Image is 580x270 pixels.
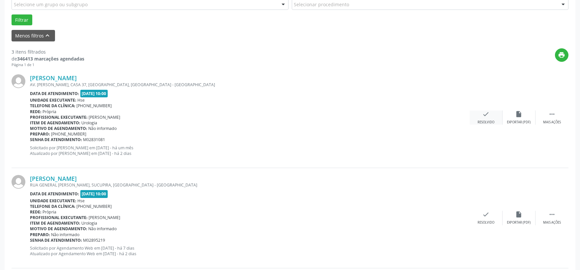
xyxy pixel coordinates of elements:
div: 3 itens filtrados [12,48,84,55]
span: M02831081 [83,137,105,142]
span: Não informado [51,232,80,237]
b: Item de agendamento: [30,120,80,126]
div: Exportar (PDF) [507,220,531,225]
b: Telefone da clínica: [30,103,75,109]
p: Solicitado por [PERSON_NAME] em [DATE] - há um mês Atualizado por [PERSON_NAME] em [DATE] - há 2 ... [30,145,470,156]
span: Própria [43,209,57,215]
span: M02895219 [83,237,105,243]
span: [DATE] 10:00 [80,190,108,198]
div: RUA GENERAL [PERSON_NAME], SUCUPIRA, [GEOGRAPHIC_DATA] - [GEOGRAPHIC_DATA] [30,182,470,188]
span: [PERSON_NAME] [89,215,121,220]
div: Mais ações [543,120,561,125]
b: Preparo: [30,232,50,237]
b: Rede: [30,109,41,114]
span: Hse [78,97,85,103]
button: Menos filtroskeyboard_arrow_up [12,30,55,41]
span: [PHONE_NUMBER] [51,131,87,137]
b: Senha de atendimento: [30,237,82,243]
b: Senha de atendimento: [30,137,82,142]
b: Profissional executante: [30,215,88,220]
i:  [548,211,556,218]
div: Mais ações [543,220,561,225]
span: Não informado [89,126,117,131]
i: insert_drive_file [515,211,523,218]
span: Selecione um grupo ou subgrupo [14,1,88,8]
b: Preparo: [30,131,50,137]
i: keyboard_arrow_up [44,32,51,39]
i: print [558,51,566,59]
b: Item de agendamento: [30,220,80,226]
b: Data de atendimento: [30,191,79,197]
div: de [12,55,84,62]
img: img [12,74,25,88]
button: Filtrar [12,14,32,26]
i:  [548,110,556,118]
div: Resolvido [478,120,494,125]
span: Urologia [82,220,97,226]
div: AV. [PERSON_NAME], CASA 37, [GEOGRAPHIC_DATA], [GEOGRAPHIC_DATA] - [GEOGRAPHIC_DATA] [30,82,470,87]
b: Telefone da clínica: [30,204,75,209]
span: [PERSON_NAME] [89,114,121,120]
span: Selecionar procedimento [294,1,349,8]
b: Motivo de agendamento: [30,226,87,232]
span: Própria [43,109,57,114]
a: [PERSON_NAME] [30,74,77,82]
b: Motivo de agendamento: [30,126,87,131]
span: [DATE] 10:00 [80,90,108,97]
div: Resolvido [478,220,494,225]
div: Exportar (PDF) [507,120,531,125]
strong: 346413 marcações agendadas [17,56,84,62]
span: [PHONE_NUMBER] [77,204,112,209]
b: Profissional executante: [30,114,88,120]
span: Não informado [89,226,117,232]
b: Unidade executante: [30,97,76,103]
i: check [483,110,490,118]
b: Data de atendimento: [30,91,79,96]
span: Hse [78,198,85,204]
i: insert_drive_file [515,110,523,118]
img: img [12,175,25,189]
button: print [555,48,568,62]
span: Urologia [82,120,97,126]
b: Rede: [30,209,41,215]
a: [PERSON_NAME] [30,175,77,182]
div: Página 1 de 1 [12,62,84,68]
i: check [483,211,490,218]
p: Solicitado por Agendamento Web em [DATE] - há 7 dias Atualizado por Agendamento Web em [DATE] - h... [30,245,470,257]
span: [PHONE_NUMBER] [77,103,112,109]
b: Unidade executante: [30,198,76,204]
